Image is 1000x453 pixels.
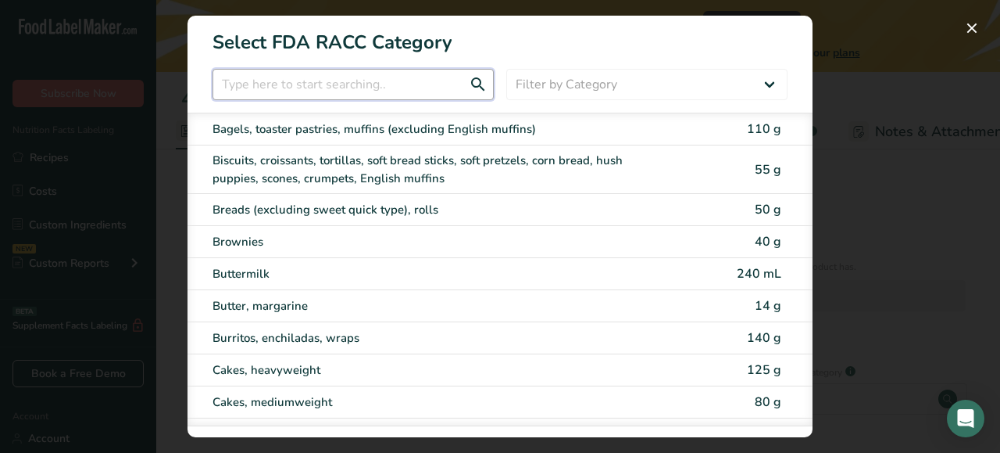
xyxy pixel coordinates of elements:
span: 14 g [755,297,781,315]
div: Biscuits, croissants, tortillas, soft bread sticks, soft pretzels, corn bread, hush puppies, scon... [212,152,656,187]
span: 110 g [747,120,781,138]
input: Type here to start searching.. [212,69,494,100]
span: 140 g [747,329,781,347]
div: Cakes, mediumweight [212,394,656,412]
div: Butter, margarine [212,297,656,315]
div: Buttermilk [212,265,656,283]
div: Open Intercom Messenger [947,400,984,437]
div: Brownies [212,233,656,251]
span: 40 g [755,233,781,250]
div: Cakes, heavyweight [212,361,656,379]
span: 125 g [747,361,781,379]
div: Breads (excluding sweet quick type), rolls [212,201,656,219]
span: 55 g [755,161,781,178]
div: Bagels, toaster pastries, muffins (excluding English muffins) [212,120,656,138]
div: Burritos, enchiladas, wraps [212,329,656,347]
span: 80 g [755,394,781,411]
div: Cakes, lightweight (angel food, chiffon, or sponge cake without icing or filling) [212,426,656,444]
span: 50 g [755,201,781,218]
span: 240 mL [737,265,781,282]
h1: Select FDA RACC Category [187,16,812,56]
